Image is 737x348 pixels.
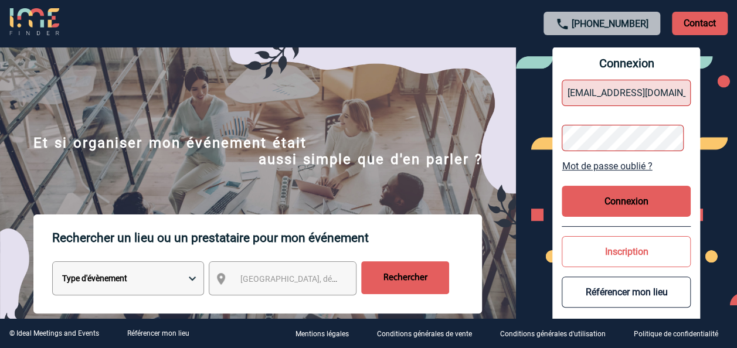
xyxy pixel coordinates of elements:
[562,236,691,267] button: Inscription
[562,161,691,172] a: Mot de passe oublié ?
[240,274,403,284] span: [GEOGRAPHIC_DATA], département, région...
[634,330,718,339] p: Politique de confidentialité
[368,328,491,339] a: Conditions générales de vente
[9,329,99,337] div: © Ideal Meetings and Events
[491,328,624,339] a: Conditions générales d'utilisation
[572,18,648,29] a: [PHONE_NUMBER]
[562,186,691,217] button: Connexion
[555,17,569,31] img: call-24-px.png
[672,12,728,35] p: Contact
[127,329,189,337] a: Référencer mon lieu
[286,328,368,339] a: Mentions légales
[361,261,449,294] input: Rechercher
[296,330,349,339] p: Mentions légales
[377,330,472,339] p: Conditions générales de vente
[52,214,482,261] p: Rechercher un lieu ou un prestataire pour mon événement
[562,56,691,70] span: Connexion
[562,277,691,308] button: Référencer mon lieu
[562,80,691,106] input: Identifiant ou mot de passe incorrect
[624,328,737,339] a: Politique de confidentialité
[500,330,606,339] p: Conditions générales d'utilisation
